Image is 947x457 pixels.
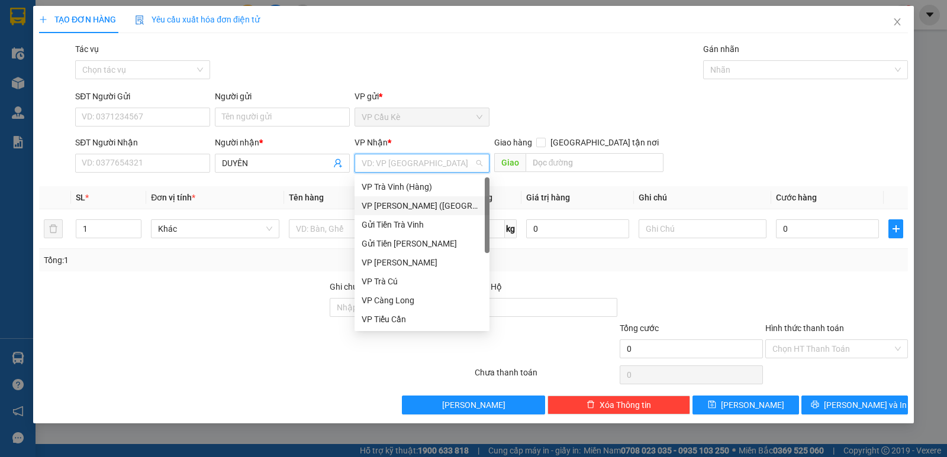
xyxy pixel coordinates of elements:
[801,396,908,414] button: printer[PERSON_NAME] và In
[355,177,489,196] div: VP Trà Vinh (Hàng)
[44,219,63,238] button: delete
[362,237,482,250] div: Gửi Tiền [PERSON_NAME]
[158,220,272,238] span: Khác
[39,15,116,24] span: TẠO ĐƠN HÀNG
[639,219,766,238] input: Ghi Chú
[355,291,489,310] div: VP Càng Long
[494,153,526,172] span: Giao
[721,398,784,411] span: [PERSON_NAME]
[620,323,659,333] span: Tổng cước
[75,44,99,54] label: Tác vụ
[600,398,651,411] span: Xóa Thông tin
[135,15,260,24] span: Yêu cầu xuất hóa đơn điện tử
[76,193,85,202] span: SL
[44,254,366,267] div: Tổng: 1
[442,398,505,411] span: [PERSON_NAME]
[494,138,532,147] span: Giao hàng
[355,234,489,253] div: Gửi Tiền Trần Phú
[362,294,482,307] div: VP Càng Long
[333,158,343,168] span: user-add
[215,136,350,149] div: Người nhận
[362,180,482,193] div: VP Trà Vinh (Hàng)
[505,219,517,238] span: kg
[881,6,914,39] button: Close
[889,224,903,234] span: plus
[289,219,417,238] input: VD: Bàn, Ghế
[776,193,817,202] span: Cước hàng
[526,193,570,202] span: Giá trị hàng
[362,313,482,326] div: VP Tiểu Cần
[888,219,903,238] button: plus
[587,400,595,410] span: delete
[362,199,482,212] div: VP [PERSON_NAME] ([GEOGRAPHIC_DATA])
[708,400,716,410] span: save
[355,215,489,234] div: Gửi Tiền Trà Vinh
[362,218,482,231] div: Gửi Tiền Trà Vinh
[355,310,489,329] div: VP Tiểu Cần
[362,275,482,288] div: VP Trà Cú
[355,196,489,215] div: VP Trần Phú (Hàng)
[362,108,482,126] span: VP Cầu Kè
[474,366,619,387] div: Chưa thanh toán
[289,193,324,202] span: Tên hàng
[355,90,489,103] div: VP gửi
[135,15,144,25] img: icon
[362,256,482,269] div: VP [PERSON_NAME]
[811,400,819,410] span: printer
[475,282,502,291] span: Thu Hộ
[402,396,545,414] button: [PERSON_NAME]
[355,253,489,272] div: VP Vũng Liêm
[215,90,350,103] div: Người gửi
[634,186,771,209] th: Ghi chú
[526,153,664,172] input: Dọc đường
[151,193,195,202] span: Đơn vị tính
[703,44,739,54] label: Gán nhãn
[355,138,388,147] span: VP Nhận
[893,17,902,27] span: close
[75,90,210,103] div: SĐT Người Gửi
[330,282,395,291] label: Ghi chú đơn hàng
[75,136,210,149] div: SĐT Người Nhận
[330,298,472,317] input: Ghi chú đơn hàng
[526,219,629,238] input: 0
[692,396,799,414] button: save[PERSON_NAME]
[39,15,47,24] span: plus
[547,396,690,414] button: deleteXóa Thông tin
[824,398,907,411] span: [PERSON_NAME] và In
[355,272,489,291] div: VP Trà Cú
[546,136,663,149] span: [GEOGRAPHIC_DATA] tận nơi
[765,323,844,333] label: Hình thức thanh toán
